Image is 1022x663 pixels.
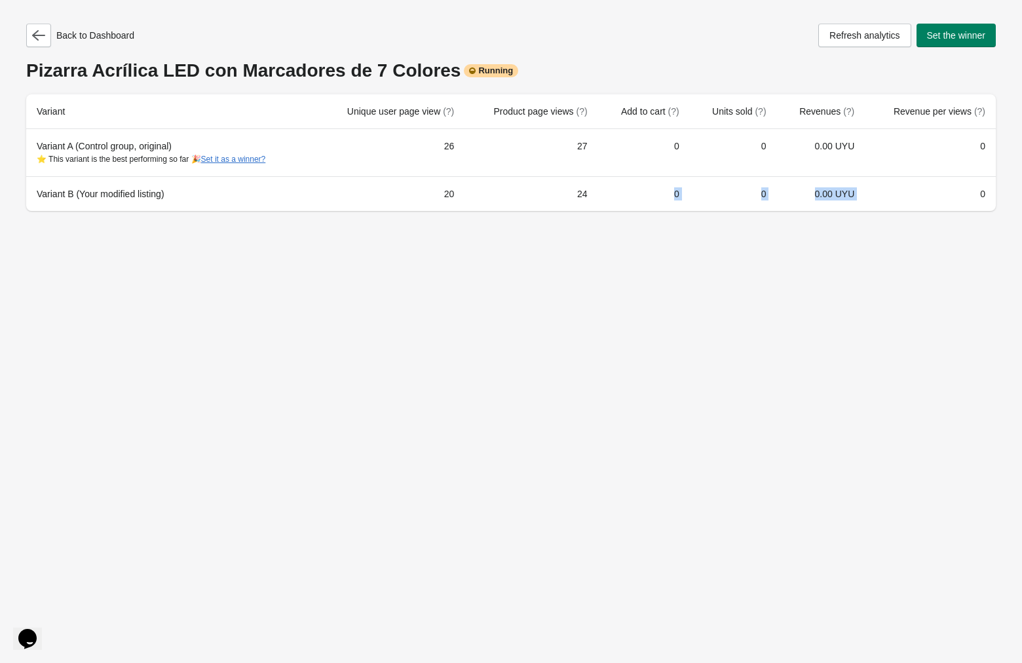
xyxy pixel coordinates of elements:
span: (?) [843,106,854,117]
td: 27 [464,129,597,176]
span: Product page views [493,106,587,117]
iframe: chat widget [13,611,55,650]
span: Unique user page view [347,106,454,117]
div: Variant A (Control group, original) [37,140,305,166]
div: Running [464,64,518,77]
th: Variant [26,94,316,129]
td: 20 [316,176,464,211]
div: Back to Dashboard [26,24,134,47]
div: Variant B (Your modified listing) [37,187,305,200]
span: Units sold [712,106,766,117]
div: ⭐ This variant is the best performing so far 🎉 [37,153,305,166]
td: 26 [316,129,464,176]
span: (?) [668,106,679,117]
td: 0 [690,129,777,176]
span: Refresh analytics [829,30,899,41]
span: (?) [755,106,766,117]
td: 0 [865,176,996,211]
button: Refresh analytics [818,24,911,47]
td: 0 [598,129,690,176]
span: (?) [974,106,985,117]
td: 0 [865,129,996,176]
span: (?) [576,106,587,117]
button: Set it as a winner? [201,155,266,164]
span: (?) [443,106,454,117]
td: 0 [598,176,690,211]
td: 0.00 UYU [777,176,865,211]
span: Revenue per views [894,106,985,117]
span: Set the winner [927,30,986,41]
td: 0 [690,176,777,211]
button: Set the winner [917,24,996,47]
span: Revenues [799,106,854,117]
td: 24 [464,176,597,211]
td: 0.00 UYU [777,129,865,176]
span: Add to cart [621,106,679,117]
div: Pizarra Acrílica LED con Marcadores de 7 Colores [26,60,996,81]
